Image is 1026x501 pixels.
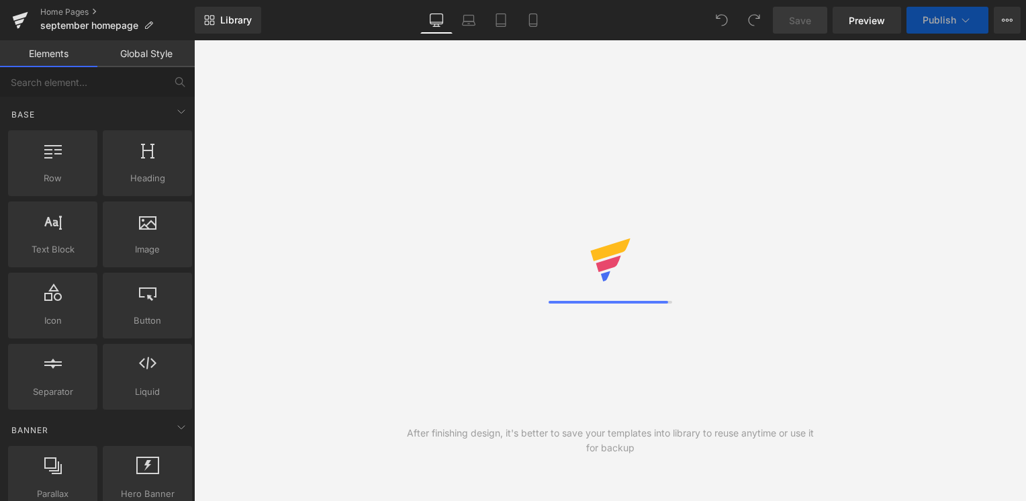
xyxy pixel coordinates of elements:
span: Separator [12,385,93,399]
button: Publish [906,7,988,34]
span: Library [220,14,252,26]
button: Undo [708,7,735,34]
span: Publish [923,15,956,26]
span: Preview [849,13,885,28]
button: More [994,7,1021,34]
a: Home Pages [40,7,195,17]
a: Global Style [97,40,195,67]
span: Heading [107,171,188,185]
a: Mobile [517,7,549,34]
span: september homepage [40,20,138,31]
span: Banner [10,424,50,437]
span: Hero Banner [107,487,188,501]
div: After finishing design, it's better to save your templates into library to reuse anytime or use i... [402,426,819,455]
span: Parallax [12,487,93,501]
span: Liquid [107,385,188,399]
a: New Library [195,7,261,34]
a: Tablet [485,7,517,34]
span: Icon [12,314,93,328]
a: Preview [833,7,901,34]
span: Base [10,108,36,121]
span: Save [789,13,811,28]
span: Button [107,314,188,328]
button: Redo [741,7,767,34]
span: Image [107,242,188,257]
a: Laptop [453,7,485,34]
span: Row [12,171,93,185]
a: Desktop [420,7,453,34]
span: Text Block [12,242,93,257]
